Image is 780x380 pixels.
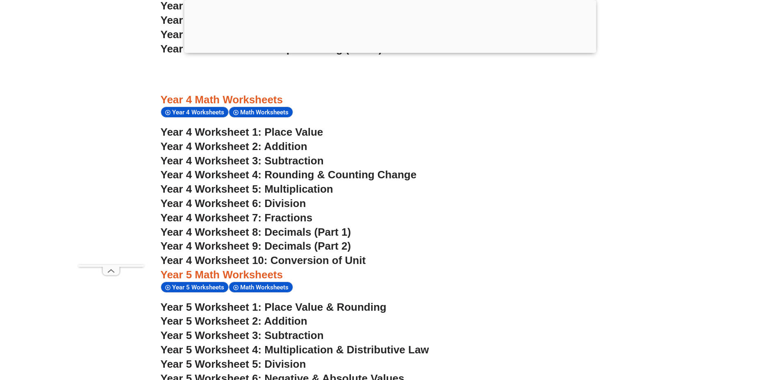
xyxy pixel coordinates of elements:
[161,197,306,209] a: Year 4 Worksheet 6: Division
[161,14,333,26] span: Year 3 Worksheet 8: Multiplication
[161,183,333,195] a: Year 4 Worksheet 5: Multiplication
[161,126,323,138] a: Year 4 Worksheet 1: Place Value
[161,93,620,107] h3: Year 4 Math Worksheets
[161,14,405,26] a: Year 3 Worksheet 8: Multiplication(x5, x7, x8, x9)
[161,140,307,152] a: Year 4 Worksheet 2: Addition
[161,212,313,224] a: Year 4 Worksheet 7: Fractions
[172,109,227,116] span: Year 4 Worksheets
[229,107,293,118] div: Math Worksheets
[240,284,291,291] span: Math Worksheets
[161,240,351,252] a: Year 4 Worksheet 9: Decimals (Part 2)
[161,315,307,327] a: Year 5 Worksheet 2: Addition
[161,107,229,118] div: Year 4 Worksheets
[161,282,229,293] div: Year 5 Worksheets
[161,28,377,41] a: Year 3 Worksheet 9: Skip Counting (Part 1)
[78,19,144,265] iframe: Advertisement
[161,344,429,356] a: Year 5 Worksheet 4: Multiplication & Distributive Law
[161,226,351,238] a: Year 4 Worksheet 8: Decimals (Part 1)
[240,109,291,116] span: Math Worksheets
[161,155,324,167] a: Year 4 Worksheet 3: Subtraction
[161,358,306,370] a: Year 5 Worksheet 5: Division
[161,268,620,282] h3: Year 5 Math Worksheets
[161,301,387,313] a: Year 5 Worksheet 1: Place Value & Rounding
[161,168,417,181] a: Year 4 Worksheet 4: Rounding & Counting Change
[161,254,366,266] a: Year 4 Worksheet 10: Conversion of Unit
[229,282,293,293] div: Math Worksheets
[172,284,227,291] span: Year 5 Worksheets
[644,287,780,380] iframe: Chat Widget
[161,43,382,55] a: Year 3 Worksheet 10: Skip Counting (Part 2)
[161,329,324,341] a: Year 5 Worksheet 3: Subtraction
